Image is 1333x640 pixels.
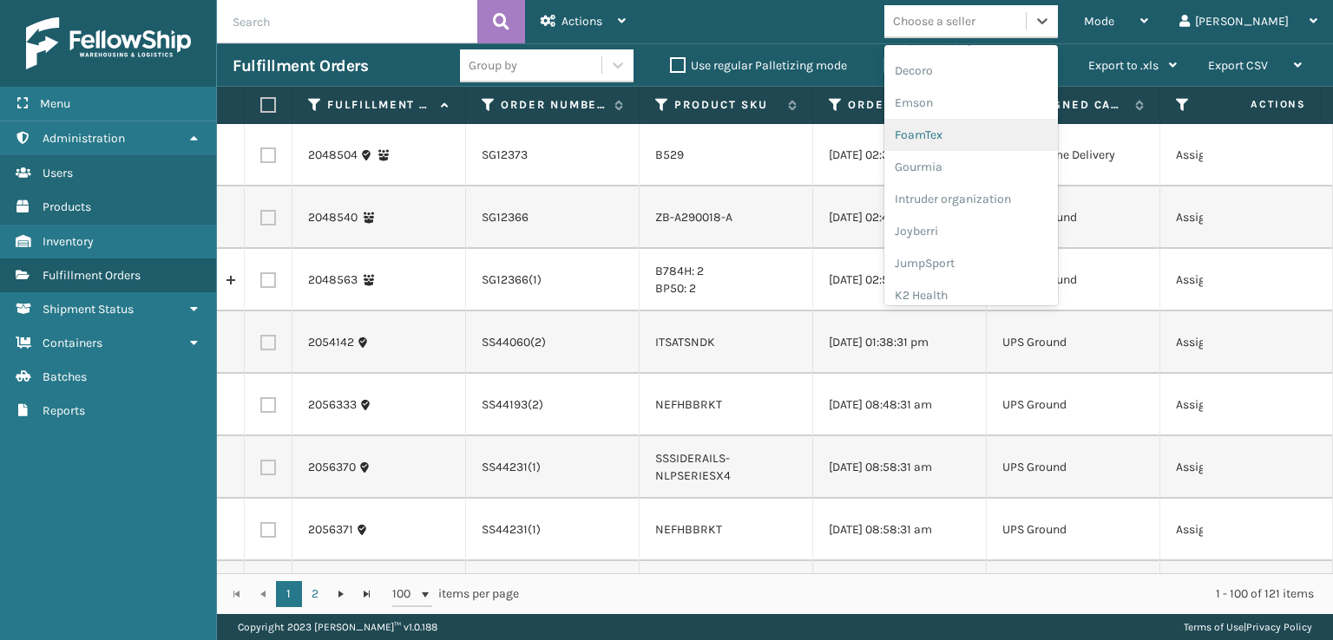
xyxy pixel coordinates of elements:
[26,17,191,69] img: logo
[655,522,722,537] a: NEFHBBRKT
[655,451,731,483] a: SSSIDERAILS-NLPSERIESX4
[392,585,418,603] span: 100
[1246,621,1312,633] a: Privacy Policy
[813,311,987,374] td: [DATE] 01:38:31 pm
[655,397,722,412] a: NEFHBBRKT
[466,311,640,374] td: SS44060(2)
[813,561,987,624] td: [DATE] 09:18:31 am
[884,183,1058,215] div: Intruder organization
[43,199,91,214] span: Products
[308,334,354,351] a: 2054142
[893,12,975,30] div: Choose a seller
[308,459,356,476] a: 2056370
[1184,614,1312,640] div: |
[813,499,987,561] td: [DATE] 08:58:31 am
[308,521,353,539] a: 2056371
[392,581,519,607] span: items per page
[1021,97,1126,113] label: Assigned Carrier Service
[655,147,684,162] a: B529
[233,56,368,76] h3: Fulfillment Orders
[883,58,1052,73] label: Orders to be shipped [DATE]
[561,14,602,29] span: Actions
[813,124,987,186] td: [DATE] 02:38:37 pm
[884,55,1058,87] div: Decoro
[469,56,517,75] div: Group by
[655,264,704,278] a: B784H: 2
[884,279,1058,311] div: K2 Health
[43,403,85,418] span: Reports
[501,97,606,113] label: Order Number
[43,302,134,317] span: Shipment Status
[1088,58,1159,73] span: Export to .xls
[655,335,715,349] a: ITSATSNDK
[43,369,87,384] span: Batches
[987,561,1160,624] td: UPS Ground
[813,374,987,436] td: [DATE] 08:48:31 am
[987,249,1160,311] td: FedEx Ground
[1196,90,1317,119] span: Actions
[1208,58,1268,73] span: Export CSV
[813,249,987,311] td: [DATE] 02:58:31 pm
[466,561,640,624] td: SS44224(1)
[848,97,953,113] label: Order Date
[987,499,1160,561] td: UPS Ground
[466,499,640,561] td: SS44231(1)
[327,97,432,113] label: Fulfillment Order Id
[884,87,1058,119] div: Emson
[40,96,70,111] span: Menu
[466,186,640,249] td: SG12366
[43,131,125,146] span: Administration
[1084,14,1114,29] span: Mode
[543,585,1314,603] div: 1 - 100 of 121 items
[987,186,1160,249] td: FedEx Ground
[884,119,1058,151] div: FoamTex
[884,247,1058,279] div: JumpSport
[674,97,779,113] label: Product SKU
[466,249,640,311] td: SG12366(1)
[987,374,1160,436] td: UPS Ground
[655,210,732,225] a: ZB-A290018-A
[884,215,1058,247] div: Joyberri
[884,151,1058,183] div: Gourmia
[1184,621,1244,633] a: Terms of Use
[308,396,357,414] a: 2056333
[354,581,380,607] a: Go to the last page
[238,614,437,640] p: Copyright 2023 [PERSON_NAME]™ v 1.0.188
[813,436,987,499] td: [DATE] 08:58:31 am
[655,281,696,296] a: BP50: 2
[302,581,328,607] a: 2
[276,581,302,607] a: 1
[308,209,358,226] a: 2048540
[308,147,358,164] a: 2048504
[328,581,354,607] a: Go to the next page
[466,124,640,186] td: SG12373
[466,374,640,436] td: SS44193(2)
[987,436,1160,499] td: UPS Ground
[308,271,358,289] a: 2048563
[43,166,73,180] span: Users
[987,311,1160,374] td: UPS Ground
[43,336,102,350] span: Containers
[43,234,94,249] span: Inventory
[360,587,374,601] span: Go to the last page
[813,186,987,249] td: [DATE] 02:48:58 pm
[466,436,640,499] td: SS44231(1)
[670,58,847,73] label: Use regular Palletizing mode
[987,124,1160,186] td: FedEx Home Delivery
[43,268,141,283] span: Fulfillment Orders
[334,587,348,601] span: Go to the next page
